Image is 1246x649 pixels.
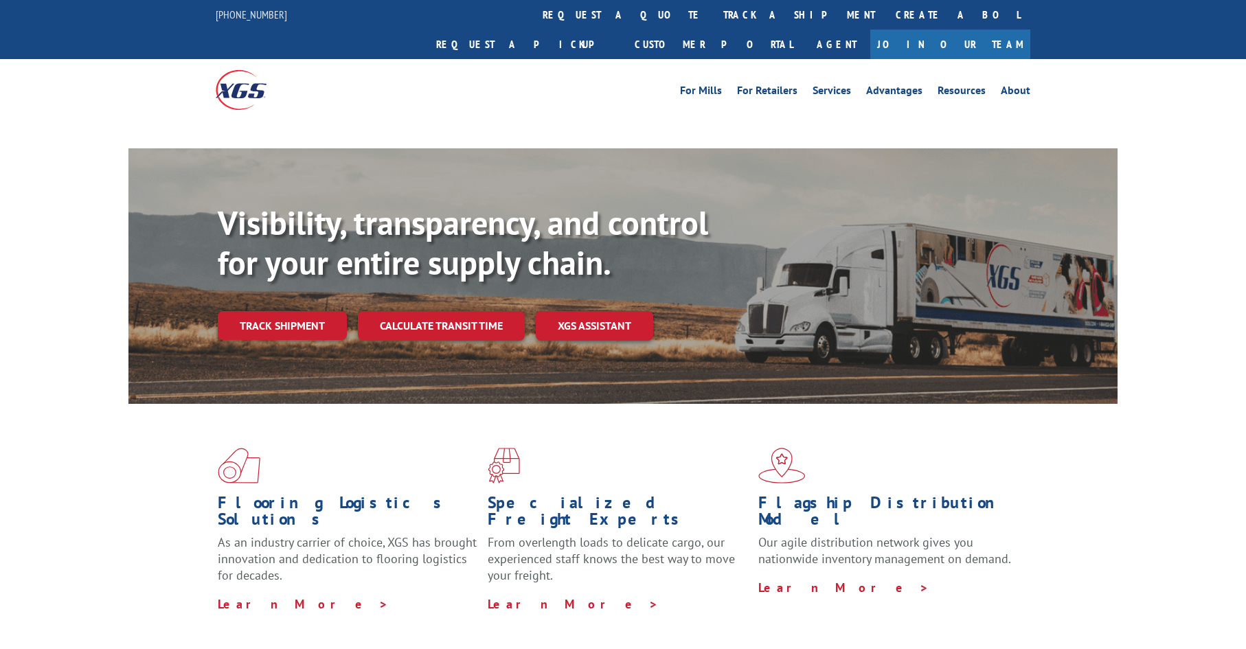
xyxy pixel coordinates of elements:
h1: Flagship Distribution Model [758,494,1018,534]
a: Advantages [866,85,922,100]
a: Calculate transit time [358,311,525,341]
a: Learn More > [488,596,659,612]
a: Learn More > [218,596,389,612]
p: From overlength loads to delicate cargo, our experienced staff knows the best way to move your fr... [488,534,747,595]
a: About [1001,85,1030,100]
a: [PHONE_NUMBER] [216,8,287,21]
h1: Flooring Logistics Solutions [218,494,477,534]
a: Agent [803,30,870,59]
a: Customer Portal [624,30,803,59]
a: For Retailers [737,85,797,100]
a: Learn More > [758,580,929,595]
a: XGS ASSISTANT [536,311,653,341]
span: Our agile distribution network gives you nationwide inventory management on demand. [758,534,1011,567]
a: For Mills [680,85,722,100]
a: Track shipment [218,311,347,340]
a: Services [813,85,851,100]
span: As an industry carrier of choice, XGS has brought innovation and dedication to flooring logistics... [218,534,477,583]
img: xgs-icon-total-supply-chain-intelligence-red [218,448,260,483]
a: Join Our Team [870,30,1030,59]
a: Resources [938,85,986,100]
b: Visibility, transparency, and control for your entire supply chain. [218,201,708,284]
img: xgs-icon-flagship-distribution-model-red [758,448,806,483]
img: xgs-icon-focused-on-flooring-red [488,448,520,483]
a: Request a pickup [426,30,624,59]
h1: Specialized Freight Experts [488,494,747,534]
